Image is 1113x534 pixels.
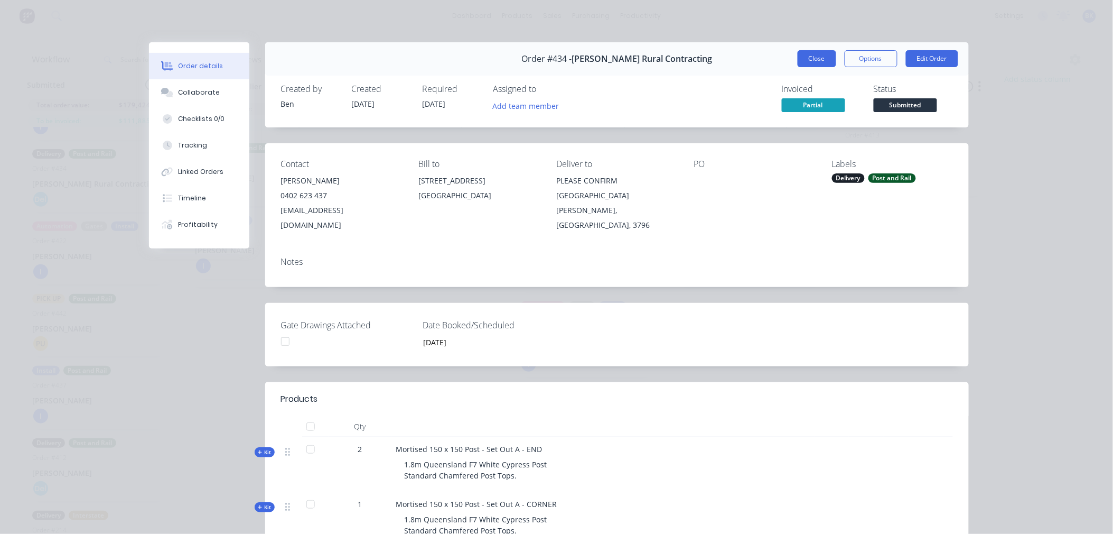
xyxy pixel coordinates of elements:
div: Contact [281,159,402,169]
div: [EMAIL_ADDRESS][DOMAIN_NAME] [281,203,402,233]
label: Gate Drawings Attached [281,319,413,332]
div: [PERSON_NAME] [281,173,402,188]
span: Submitted [874,98,937,112]
button: Edit Order [906,50,958,67]
button: Add team member [493,98,565,113]
span: [DATE] [352,99,375,109]
span: 1.8m Queensland F7 White Cypress Post Standard Chamfered Post Tops. [405,459,547,481]
button: Collaborate [149,79,249,106]
div: Kit [255,447,275,457]
div: Timeline [178,194,206,203]
button: Close [798,50,836,67]
span: Kit [258,503,272,511]
div: [GEOGRAPHIC_DATA] [418,188,539,203]
button: Tracking [149,132,249,159]
div: Order details [178,61,223,71]
div: Status [874,84,953,94]
div: Notes [281,257,953,267]
div: Created by [281,84,339,94]
span: Partial [782,98,845,112]
span: [DATE] [423,99,446,109]
button: Timeline [149,185,249,211]
div: [PERSON_NAME]0402 623 437[EMAIL_ADDRESS][DOMAIN_NAME] [281,173,402,233]
button: Add team member [487,98,565,113]
button: Order details [149,53,249,79]
div: Checklists 0/0 [178,114,225,124]
button: Options [845,50,897,67]
div: [STREET_ADDRESS] [418,173,539,188]
button: Submitted [874,98,937,114]
input: Enter date [416,334,547,350]
div: Kit [255,502,275,512]
span: [PERSON_NAME] Rural Contracting [572,54,712,64]
span: 1 [358,499,362,510]
span: Mortised 150 x 150 Post - Set Out A - CORNER [396,499,557,509]
span: 2 [358,444,362,455]
div: PO [694,159,815,169]
span: Mortised 150 x 150 Post - Set Out A - END [396,444,543,454]
div: Products [281,393,318,406]
span: Kit [258,448,272,456]
span: Order #434 - [521,54,572,64]
div: Invoiced [782,84,861,94]
button: Linked Orders [149,159,249,185]
div: Assigned to [493,84,599,94]
label: Date Booked/Scheduled [423,319,555,332]
button: Checklists 0/0 [149,106,249,132]
div: Post and Rail [868,173,916,183]
div: Collaborate [178,88,220,97]
div: Tracking [178,141,207,150]
div: Linked Orders [178,167,223,177]
div: Qty [329,416,392,437]
div: 0402 623 437 [281,188,402,203]
div: [GEOGRAPHIC_DATA][PERSON_NAME], [GEOGRAPHIC_DATA], 3796 [556,188,677,233]
div: PLEASE CONFIRM [556,173,677,188]
div: Ben [281,98,339,109]
div: Deliver to [556,159,677,169]
div: Required [423,84,481,94]
div: Labels [832,159,953,169]
button: Profitability [149,211,249,238]
div: Bill to [418,159,539,169]
div: Profitability [178,220,218,229]
div: Delivery [832,173,865,183]
div: [STREET_ADDRESS][GEOGRAPHIC_DATA] [418,173,539,207]
div: Created [352,84,410,94]
div: PLEASE CONFIRM[GEOGRAPHIC_DATA][PERSON_NAME], [GEOGRAPHIC_DATA], 3796 [556,173,677,233]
